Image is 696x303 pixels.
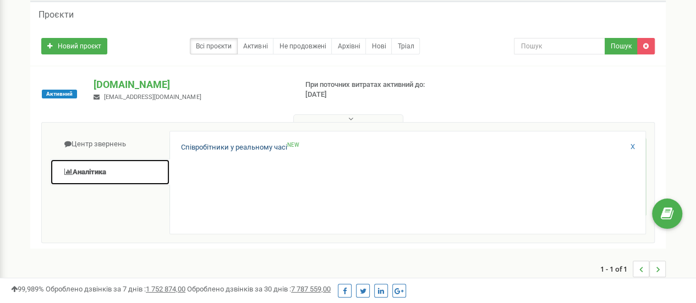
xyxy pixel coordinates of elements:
input: Пошук [514,38,605,54]
sup: NEW [287,142,299,148]
h5: Проєкти [39,10,74,20]
p: [DOMAIN_NAME] [94,78,287,92]
a: Співробітники у реальному часіNEW [181,142,299,153]
span: [EMAIL_ADDRESS][DOMAIN_NAME] [104,93,201,101]
nav: ... [600,250,666,288]
a: Активні [237,38,273,54]
a: Всі проєкти [190,38,238,54]
a: Нові [365,38,392,54]
a: Не продовжені [273,38,332,54]
span: 99,989% [11,285,44,293]
span: Оброблено дзвінків за 7 днів : [46,285,185,293]
button: Пошук [605,38,638,54]
p: При поточних витратах активний до: [DATE] [305,80,446,100]
a: Тріал [391,38,420,54]
a: Центр звернень [50,131,170,158]
a: Архівні [331,38,366,54]
span: Оброблено дзвінків за 30 днів : [187,285,331,293]
span: Активний [42,90,77,98]
a: X [631,142,635,152]
a: Аналiтика [50,159,170,186]
span: 1 - 1 of 1 [600,261,633,277]
u: 7 787 559,00 [291,285,331,293]
u: 1 752 874,00 [146,285,185,293]
a: Новий проєкт [41,38,107,54]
